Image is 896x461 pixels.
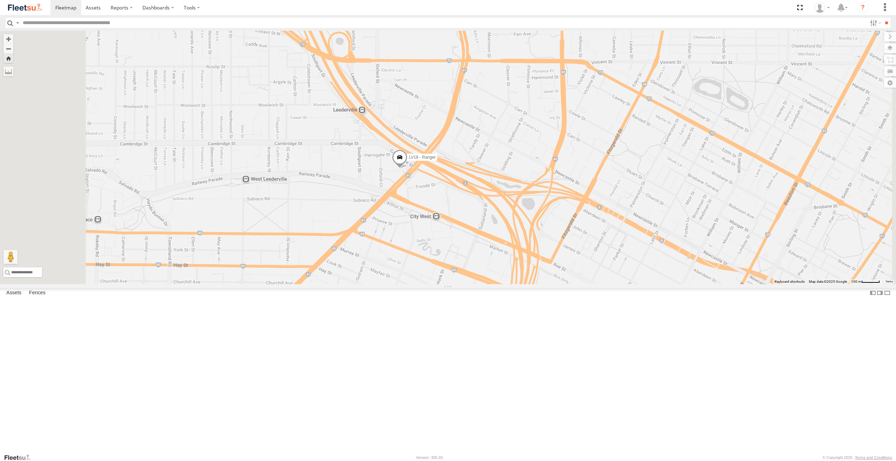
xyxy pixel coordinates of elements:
[812,2,832,13] div: Don Smith
[857,2,868,13] i: ?
[409,154,436,159] span: LV18 - Ranger
[884,288,891,298] label: Hide Summary Table
[3,66,13,76] label: Measure
[3,288,25,298] label: Assets
[876,288,883,298] label: Dock Summary Table to the Right
[822,455,892,460] div: © Copyright 2025 -
[3,53,13,63] button: Zoom Home
[3,44,13,53] button: Zoom out
[855,455,892,460] a: Terms and Conditions
[4,454,36,461] a: Visit our Website
[851,280,861,283] span: 100 m
[7,3,43,12] img: fleetsu-logo-horizontal.svg
[15,18,20,28] label: Search Query
[867,18,882,28] label: Search Filter Options
[869,288,876,298] label: Dock Summary Table to the Left
[849,279,882,284] button: Map scale: 100 m per 49 pixels
[3,34,13,44] button: Zoom in
[26,288,49,298] label: Fences
[3,250,17,264] button: Drag Pegman onto the map to open Street View
[885,280,893,283] a: Terms
[775,279,805,284] button: Keyboard shortcuts
[809,280,847,283] span: Map data ©2025 Google
[416,455,443,460] div: Version: 305.03
[884,78,896,88] label: Map Settings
